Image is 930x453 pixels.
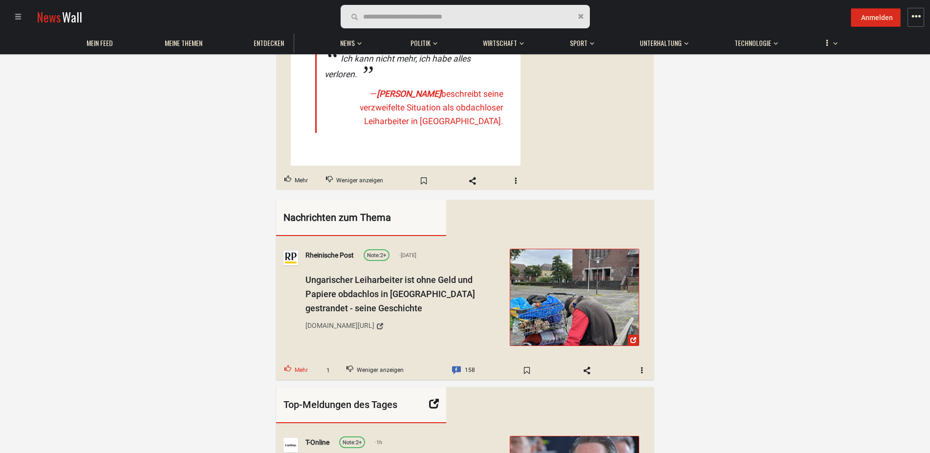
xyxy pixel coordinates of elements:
[410,173,438,189] span: Bookmark
[320,366,337,375] span: 1
[635,29,689,53] button: Unterhaltung
[735,39,771,47] span: Technologie
[37,8,61,26] span: News
[483,39,517,47] span: Wirtschaft
[411,39,431,47] span: Politik
[478,29,524,53] button: Wirtschaft
[276,387,446,423] div: Top-Meldungen des Tages
[635,34,687,53] a: Unterhaltung
[730,34,776,53] a: Technologie
[283,210,410,225] div: Nachrichten zum Thema
[318,172,391,190] button: Downvote
[324,87,503,128] cite: — beschreibt seine verzweifelte Situation als obdachloser Leiharbeiter in [GEOGRAPHIC_DATA].
[295,364,308,377] span: Mehr
[305,437,329,448] a: T-Online
[339,436,365,448] a: Note:2+
[37,8,82,26] a: NewsWall
[573,363,601,378] span: Share
[343,438,362,447] div: 2+
[406,29,437,53] button: Politik
[510,249,639,345] img: Ungarischer Leiharbeiter ist ohne Geld und Papiere obdachlos in Goch ...
[336,174,383,187] span: Weniger anzeigen
[367,251,386,260] div: 2+
[305,320,374,331] div: [DOMAIN_NAME][URL]
[165,39,202,47] span: Meine Themen
[570,39,587,47] span: Sport
[305,275,475,313] span: Ungarischer Leiharbeiter ist ohne Geld und Papiere obdachlos in [GEOGRAPHIC_DATA] gestrandet - se...
[458,173,487,189] span: Share
[377,89,441,99] span: [PERSON_NAME]
[335,29,365,53] button: News
[343,439,356,446] span: Note:
[513,363,541,378] span: Bookmark
[305,250,354,260] a: Rheinische Post
[478,34,522,53] a: Wirtschaft
[276,172,316,190] button: Upvote
[338,361,412,380] button: Downvote
[357,364,404,377] span: Weniger anzeigen
[295,174,308,187] span: Mehr
[62,8,82,26] span: Wall
[335,34,360,53] a: News
[364,249,389,261] a: Note:2+
[444,361,483,380] a: Comment
[565,29,594,53] button: Sport
[730,29,778,53] button: Technologie
[367,252,380,259] span: Note:
[406,34,435,53] a: Politik
[399,251,416,259] span: [DATE]
[640,39,682,47] span: Unterhaltung
[324,51,503,82] div: Ich kann nicht mehr, ich habe alles verloren.
[340,39,355,47] span: News
[510,249,639,346] a: Ungarischer Leiharbeiter ist ohne Geld und Papiere obdachlos in Goch ...
[565,34,592,53] a: Sport
[851,8,901,27] button: Anmelden
[254,39,284,47] span: Entdecken
[283,251,298,265] img: Profilbild von Rheinische Post
[276,361,316,380] button: Upvote
[465,364,475,377] span: 158
[283,438,298,453] img: Profilbild von T-Online
[87,39,113,47] span: Mein Feed
[861,14,893,22] span: Anmelden
[375,438,382,447] span: 1h
[305,318,503,334] a: [DOMAIN_NAME][URL]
